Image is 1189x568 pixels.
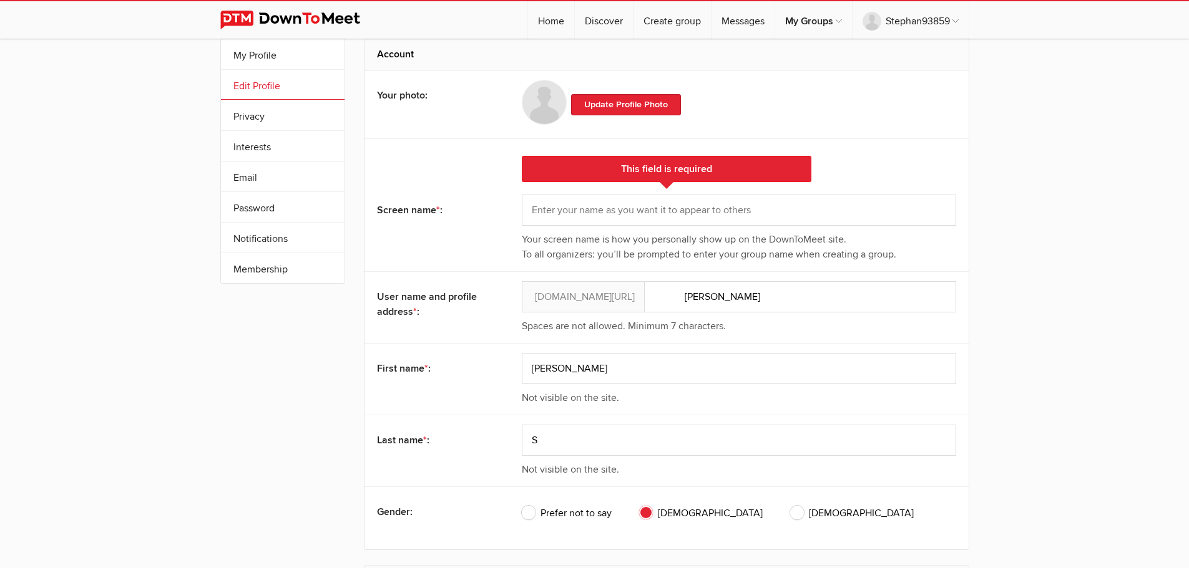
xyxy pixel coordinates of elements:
[575,1,633,39] a: Discover
[621,163,712,175] span: This field is required
[221,223,345,253] a: Notifications
[221,161,345,191] a: Email
[634,1,711,39] a: Create group
[377,80,493,111] div: Your photo:
[639,506,763,521] span: [DEMOGRAPHIC_DATA]
[522,232,956,262] div: Your screen name is how you personally show up on the DownToMeet site. To all organizers: you’ll ...
[377,281,493,327] div: User name and profile address :
[377,425,493,456] div: Last name :
[712,1,775,39] a: Messages
[522,390,956,405] div: Not visible on the site.
[522,80,567,125] img: Your photo
[377,195,493,226] div: Screen name :
[221,70,345,100] a: Edit Profile
[522,195,956,226] input: Enter your name as you want it to appear to others
[853,1,969,39] a: Stephan93859
[522,506,612,521] span: Prefer not to say
[522,319,956,334] div: Spaces are not allowed. Minimum 7 characters.
[522,353,956,384] input: Enter your first name
[790,506,914,521] span: [DEMOGRAPHIC_DATA]
[377,353,493,384] div: First name :
[221,253,345,283] a: Membership
[571,94,681,115] a: Update Profile Photo
[522,281,956,312] input: Enter your screen name
[528,1,574,39] a: Home
[522,425,956,456] input: Enter your last name
[775,1,852,39] a: My Groups
[221,39,345,69] a: My Profile
[377,496,493,527] div: Gender:
[221,192,345,222] a: Password
[522,462,956,477] div: Not visible on the site.
[220,11,379,29] img: DownToMeet
[221,131,345,161] a: Interests
[377,39,956,69] h2: Account
[221,100,345,130] a: Privacy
